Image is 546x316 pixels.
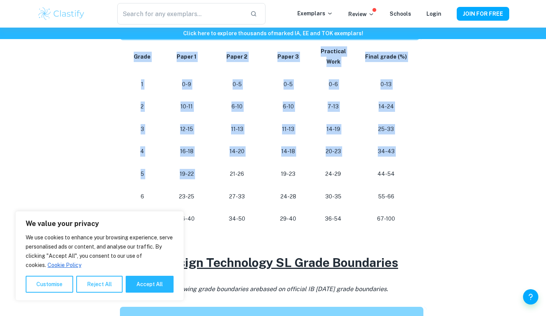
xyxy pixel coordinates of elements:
p: 5 [129,169,156,179]
p: 14-20 [218,146,257,157]
p: 44-54 [359,169,413,179]
button: Accept All [126,276,174,293]
p: 6-10 [269,102,308,112]
p: 16-18 [168,146,205,157]
p: 6-10 [218,102,257,112]
p: 0-5 [269,79,308,90]
div: We value your privacy [15,211,184,301]
button: JOIN FOR FREE [457,7,509,21]
button: Reject All [76,276,123,293]
p: 34-50 [218,214,257,224]
p: 55-66 [359,192,413,202]
p: 34-43 [359,146,413,157]
p: 14-19 [320,124,347,134]
p: 19-22 [168,169,205,179]
strong: Paper 2 [226,54,248,60]
strong: Paper 1 [177,54,197,60]
p: Review [348,10,374,18]
p: 0-6 [320,79,347,90]
p: 25-33 [359,124,413,134]
p: 1 [129,79,156,90]
button: Help and Feedback [523,289,538,305]
p: We use cookies to enhance your browsing experience, serve personalised ads or content, and analys... [26,233,174,270]
p: 14-24 [359,102,413,112]
a: Cookie Policy [47,262,82,269]
p: 0-5 [218,79,257,90]
p: 10-11 [168,102,205,112]
p: Exemplars [297,9,333,18]
p: 29-40 [269,214,308,224]
strong: Paper 3 [277,54,299,60]
p: We value your privacy [26,219,174,228]
button: Customise [26,276,73,293]
p: 23-25 [168,192,205,202]
p: 24-28 [269,192,308,202]
p: 26-40 [168,214,205,224]
p: 36-54 [320,214,347,224]
p: 2 [129,102,156,112]
p: 11-13 [269,124,308,134]
p: 4 [129,146,156,157]
strong: Practical Work [321,48,346,65]
p: 30-35 [320,192,347,202]
p: 24-29 [320,169,347,179]
p: 67-100 [359,214,413,224]
p: 19-23 [269,169,308,179]
p: 0-13 [359,79,413,90]
strong: Final grade (%) [365,54,407,60]
a: Login [426,11,441,17]
p: 14-18 [269,146,308,157]
img: Clastify logo [37,6,86,21]
strong: Grade [134,54,151,60]
p: 3 [129,124,156,134]
a: Schools [390,11,411,17]
p: 11-13 [218,124,257,134]
p: 6 [129,192,156,202]
p: 20-23 [320,146,347,157]
i: The following grade boundaries are [158,285,388,293]
u: IB Design Technology SL Grade Boundaries [148,255,398,270]
p: 0-9 [168,79,205,90]
p: 21-26 [218,169,257,179]
p: 7-13 [320,102,347,112]
span: based on official IB [DATE] grade boundaries. [259,285,388,293]
input: Search for any exemplars... [117,3,244,25]
p: 27-33 [218,192,257,202]
p: 12-15 [168,124,205,134]
h6: Click here to explore thousands of marked IA, EE and TOK exemplars ! [2,29,544,38]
